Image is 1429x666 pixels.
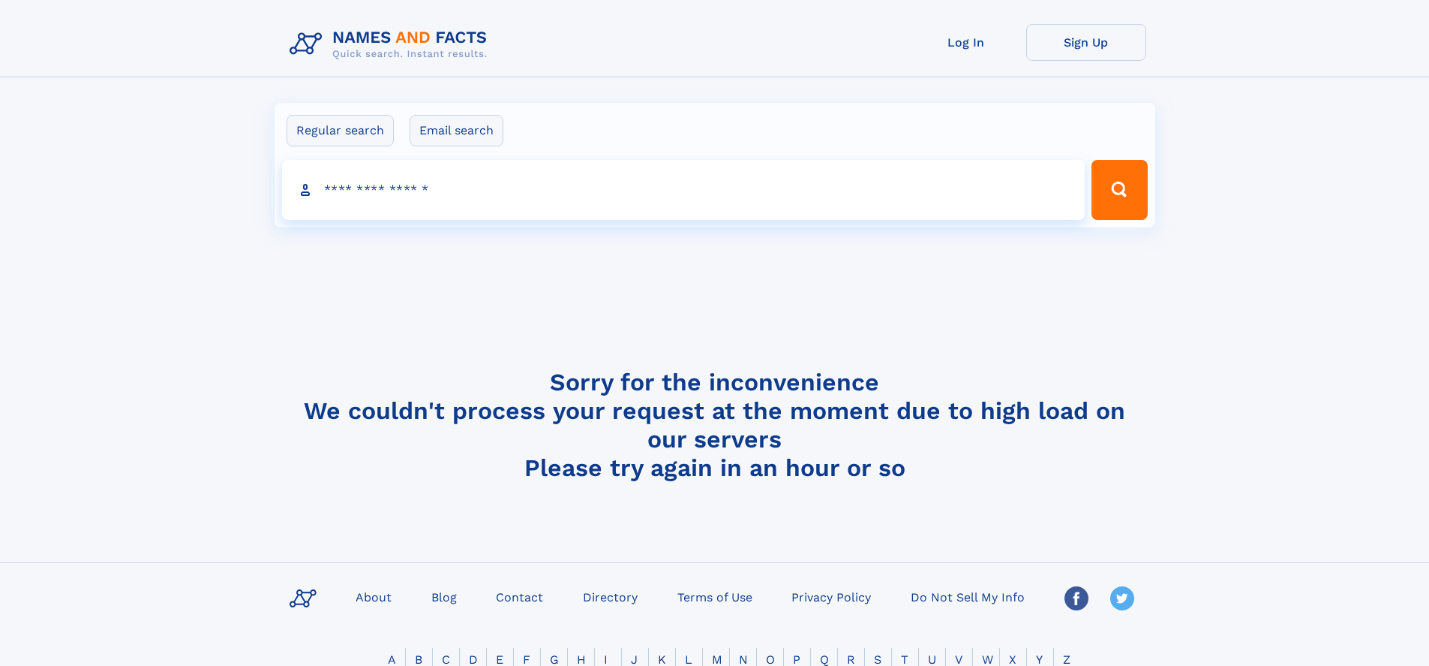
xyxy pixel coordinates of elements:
a: Log In [906,24,1026,61]
img: Facebook [1064,586,1088,610]
a: Do Not Sell My Info [905,586,1031,607]
a: Terms of Use [671,586,758,607]
label: Regular search [287,115,394,146]
a: Blog [425,586,463,607]
a: Contact [490,586,549,607]
a: Sign Up [1026,24,1146,61]
img: Logo Names and Facts [284,24,500,65]
a: Directory [577,586,644,607]
a: About [350,586,398,607]
button: Search Button [1091,160,1147,220]
img: Twitter [1110,586,1134,610]
input: search input [282,160,1085,220]
h4: Sorry for the inconvenience We couldn't process your request at the moment due to high load on ou... [284,368,1146,482]
label: Email search [410,115,503,146]
a: Privacy Policy [785,586,877,607]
